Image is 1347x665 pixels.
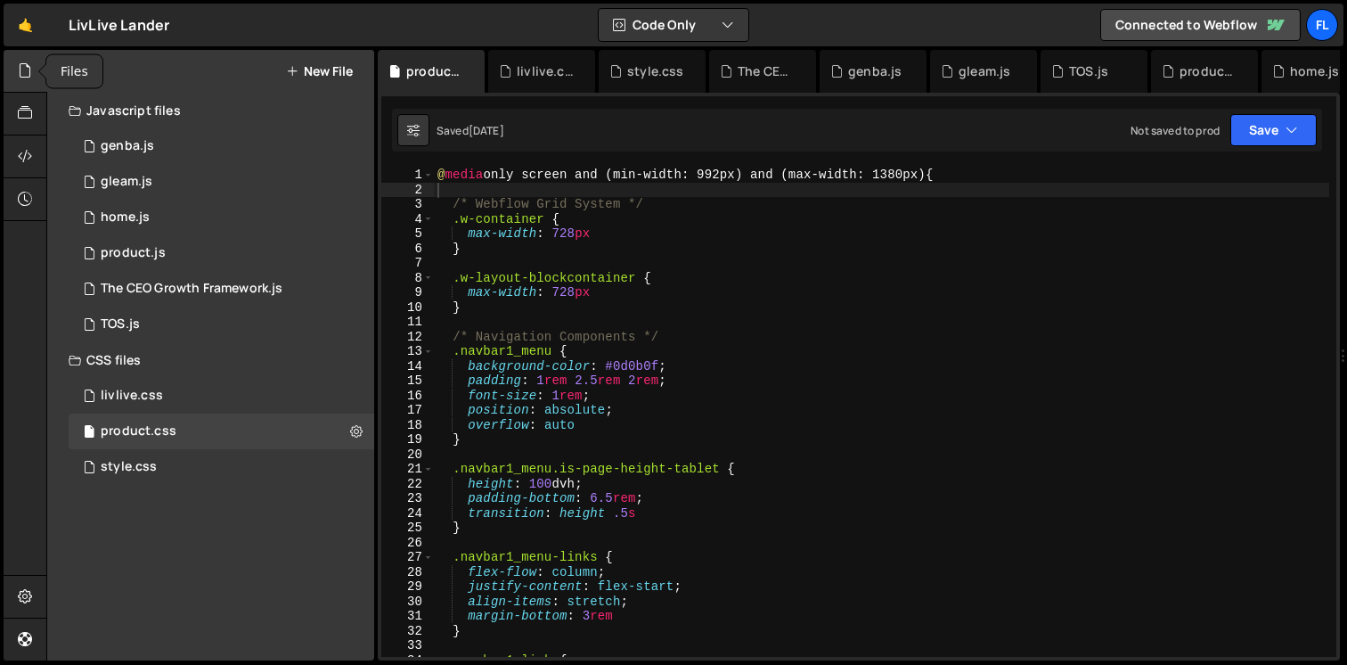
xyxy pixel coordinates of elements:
div: gleam.js [959,62,1010,80]
div: 16693/46301.js [69,164,374,200]
div: 14 [381,359,434,374]
button: Save [1230,114,1317,146]
div: Not saved to prod [1131,123,1220,138]
div: 24 [381,506,434,521]
div: The CEO Growth Framework.js [101,281,282,297]
a: Fl [1306,9,1338,41]
div: TOS.js [1069,62,1108,80]
div: CSS files [47,342,374,378]
div: 15 [381,374,434,389]
div: [DATE] [469,123,504,138]
div: 3 [381,197,434,212]
div: Javascript files [47,93,374,128]
div: product.js [1180,62,1237,80]
div: 28 [381,565,434,580]
div: 6 [381,242,434,257]
div: style.css [101,459,157,475]
div: home.js [1290,62,1339,80]
div: livlive.css [517,62,574,80]
div: 9 [381,285,434,300]
div: Saved [437,123,504,138]
div: 16693/45756.js [69,307,374,342]
div: product.js [101,245,166,261]
div: 10 [381,300,434,316]
div: 13 [381,344,434,359]
div: 4 [381,212,434,227]
div: genba.js [848,62,902,80]
div: 31 [381,609,434,624]
div: 16693/46531.js [69,271,374,307]
div: 16693/45606.js [69,200,374,235]
button: New File [286,64,353,78]
div: product.css [406,62,463,80]
div: 33 [381,638,434,653]
div: 12 [381,330,434,345]
div: The CEO Growth Framework.js [738,62,795,80]
div: 1 [381,168,434,183]
div: 23 [381,491,434,506]
div: 19 [381,432,434,447]
div: 11 [381,315,434,330]
button: Code Only [599,9,748,41]
div: 22 [381,477,434,492]
div: product.css [101,423,176,439]
div: 26 [381,536,434,551]
div: gleam.js [101,174,152,190]
div: 21 [381,462,434,477]
div: 29 [381,579,434,595]
div: home.js [101,209,150,226]
div: 32 [381,624,434,639]
div: Files [46,55,102,88]
div: 25 [381,521,434,536]
div: 16693/46902.css [69,414,374,449]
div: 16693/46899.css [69,378,374,414]
div: 30 [381,595,434,610]
div: 16 [381,389,434,404]
div: 2 [381,183,434,198]
a: Connected to Webflow [1100,9,1301,41]
div: 16693/45611.js [69,235,374,271]
div: 20 [381,447,434,463]
div: genba.js [101,138,154,154]
div: TOS.js [101,316,140,332]
div: LivLive Lander [69,14,169,36]
div: 27 [381,550,434,565]
div: 16693/46895.css [69,449,374,485]
div: 18 [381,418,434,433]
div: 5 [381,226,434,242]
div: style.css [627,62,683,80]
div: 7 [381,256,434,271]
a: 🤙 [4,4,47,46]
div: 8 [381,271,434,286]
div: livlive.css [101,388,163,404]
div: 16693/46331.js [69,128,374,164]
div: 17 [381,403,434,418]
